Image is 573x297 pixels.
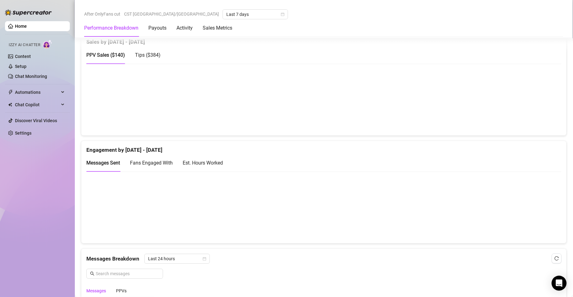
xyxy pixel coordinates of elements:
a: Setup [15,64,26,69]
a: Content [15,54,31,59]
span: After OnlyFans cut [84,9,120,19]
div: Performance Breakdown [84,24,138,32]
span: CST [GEOGRAPHIC_DATA]/[GEOGRAPHIC_DATA] [124,9,219,19]
span: Izzy AI Chatter [9,42,40,48]
div: Est. Hours Worked [183,159,223,167]
div: Messages Breakdown [86,254,561,264]
div: Activity [176,24,193,32]
span: Fans Engaged With [130,160,173,166]
span: Chat Copilot [15,100,59,110]
img: AI Chatter [43,40,52,49]
div: Messages [86,287,106,294]
div: Sales by [DATE] - [DATE] [86,33,561,46]
span: Automations [15,87,59,97]
span: PPV Sales ( $140 ) [86,52,125,58]
a: Home [15,24,27,29]
div: Open Intercom Messenger [552,276,567,291]
span: search [90,271,94,276]
div: PPVs [116,287,127,294]
span: Tips ( $384 ) [135,52,161,58]
span: Messages Sent [86,160,120,166]
div: Engagement by [DATE] - [DATE] [86,141,561,154]
a: Chat Monitoring [15,74,47,79]
span: Last 7 days [226,10,284,19]
img: Chat Copilot [8,103,12,107]
input: Search messages [96,270,159,277]
a: Settings [15,131,31,136]
span: calendar [203,257,206,261]
div: Sales Metrics [203,24,232,32]
span: calendar [281,12,285,16]
span: thunderbolt [8,90,13,95]
div: Payouts [148,24,166,32]
a: Discover Viral Videos [15,118,57,123]
span: Last 24 hours [148,254,206,263]
span: reload [555,256,559,261]
img: logo-BBDzfeDw.svg [5,9,52,16]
